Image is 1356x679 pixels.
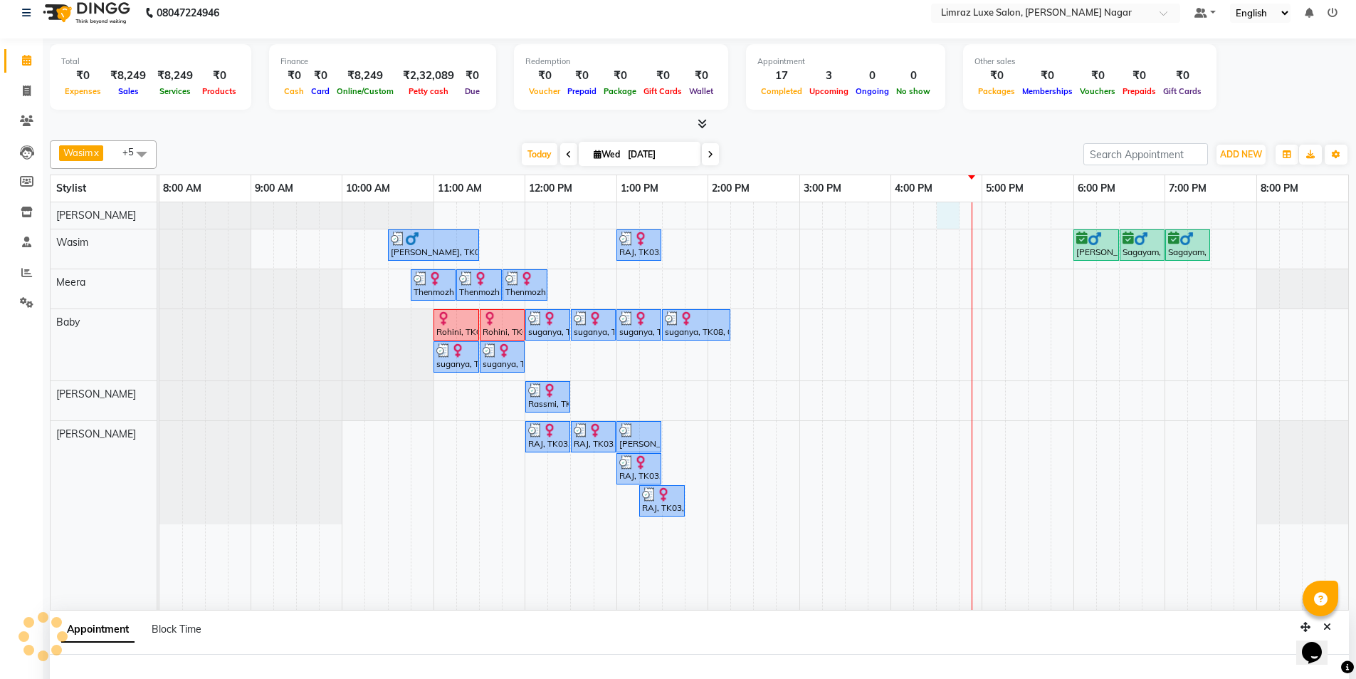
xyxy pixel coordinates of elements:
div: suganya, TK08, 01:00 PM-01:30 PM, Waxing - Full Arms (Flavoured Women) [618,311,660,338]
span: Packages [974,86,1019,96]
span: Gift Cards [640,86,685,96]
span: Products [199,86,240,96]
div: Thenmozhi, TK05, 11:45 AM-12:15 PM, Waxing - Chin (Flavoured ) [504,271,546,299]
div: suganya, TK08, 11:00 AM-11:30 AM, Hair Texure - Root Touchup [435,343,478,370]
div: ₹0 [974,68,1019,84]
span: Voucher [525,86,564,96]
div: Rohini, TK01, 11:00 AM-11:30 AM, Facials - Cleanup [435,311,478,338]
div: Appointment [757,56,934,68]
span: Block Time [152,623,201,636]
div: 17 [757,68,806,84]
a: 6:00 PM [1074,178,1119,199]
div: ₹0 [1119,68,1160,84]
span: Expenses [61,86,105,96]
div: 0 [852,68,893,84]
span: Sales [115,86,142,96]
span: Services [156,86,194,96]
div: [PERSON_NAME], TK04, 10:30 AM-11:30 AM, Men's Combo [389,232,478,259]
a: 10:00 AM [342,178,394,199]
span: Due [461,86,483,96]
div: [PERSON_NAME], TK06, 01:00 PM-01:30 PM, Threading - Eyebrows [618,423,660,450]
span: [PERSON_NAME] [56,427,136,440]
div: ₹8,249 [333,68,397,84]
span: Wallet [685,86,717,96]
a: 3:00 PM [800,178,845,199]
div: ₹0 [640,68,685,84]
div: Thenmozhi, TK05, 11:15 AM-11:45 AM, Facials - Revitalising Facial(All Skin Types) [458,271,500,299]
input: Search Appointment [1083,143,1208,165]
div: ₹0 [460,68,485,84]
a: 11:00 AM [434,178,485,199]
a: 2:00 PM [708,178,753,199]
div: 0 [893,68,934,84]
span: [PERSON_NAME] [56,209,136,222]
div: ₹2,32,089 [397,68,460,84]
span: Baby [56,316,80,328]
div: RAJ, TK03, 12:00 PM-12:30 PM, Threading - Eyebrows [527,423,569,450]
span: Card [308,86,333,96]
div: suganya, TK08, 12:00 PM-12:30 PM, Waxing - Under Arms (Flavoured Women) [527,311,569,338]
div: ₹0 [525,68,564,84]
div: Total [61,56,240,68]
a: 5:00 PM [982,178,1027,199]
span: Prepaids [1119,86,1160,96]
span: Prepaid [564,86,600,96]
span: Today [522,143,557,165]
span: Wasim [63,147,93,158]
div: RAJ, TK03, 01:15 PM-01:45 PM, Threading - Forehead [641,487,683,514]
div: ₹0 [199,68,240,84]
div: ₹0 [61,68,105,84]
div: suganya, TK08, 01:30 PM-02:15 PM, Face Clean [663,311,729,338]
a: 9:00 AM [251,178,297,199]
a: 4:00 PM [891,178,936,199]
div: ₹0 [600,68,640,84]
div: RAJ, TK03, 01:00 PM-01:30 PM, Styling - Loreal H.W & Blow Dry [618,232,660,259]
div: [PERSON_NAME], TK02, 06:00 PM-06:30 PM, Styling - Top (Men) [1075,232,1118,259]
span: Stylist [56,182,86,195]
div: ₹0 [1019,68,1076,84]
a: x [93,147,99,158]
div: RAJ, TK03, 12:30 PM-01:00 PM, Threading - Eyebrows [572,423,614,450]
div: 3 [806,68,852,84]
a: 1:00 PM [617,178,662,199]
div: ₹0 [564,68,600,84]
span: Upcoming [806,86,852,96]
span: +5 [122,146,144,157]
div: Finance [280,56,485,68]
div: Other sales [974,56,1205,68]
input: 2025-09-03 [624,144,695,165]
span: Memberships [1019,86,1076,96]
div: ₹0 [280,68,308,84]
div: ₹0 [685,68,717,84]
a: 8:00 PM [1257,178,1302,199]
div: Sagayam, TK02, 07:00 PM-07:30 PM, Facials - Revitalising Facial(All Skin Types) [1167,232,1209,259]
span: Wasim [56,236,88,249]
span: Petty cash [405,86,452,96]
div: ₹8,249 [105,68,152,84]
span: Appointment [61,617,135,643]
div: Redemption [525,56,717,68]
iframe: chat widget [1296,622,1342,665]
div: suganya, TK08, 12:30 PM-01:00 PM, Styling - Loreal H.W & Blow Dry [572,311,614,338]
span: No show [893,86,934,96]
span: Completed [757,86,806,96]
button: Close [1317,616,1337,638]
div: Rohini, TK01, 11:30 AM-12:00 PM, Threading - Eyebrows [481,311,523,338]
span: Online/Custom [333,86,397,96]
a: 7:00 PM [1165,178,1210,199]
span: Cash [280,86,308,96]
span: [PERSON_NAME] [56,388,136,400]
div: suganya, TK08, 11:30 AM-12:00 PM, Waxing - Half Legs (Flavoured Women) [481,343,523,370]
span: Gift Cards [1160,86,1205,96]
span: Wed [590,149,624,160]
div: ₹0 [1160,68,1205,84]
span: Meera [56,276,85,289]
div: Thenmozhi, TK05, 10:45 AM-11:15 AM, Threading - Eyebrows [412,271,454,299]
div: ₹0 [1076,68,1119,84]
button: ADD NEW [1216,145,1266,165]
div: Rassmi, TK07, 12:00 PM-12:30 PM, Threading - Eyebrows [527,383,569,410]
span: Package [600,86,640,96]
span: ADD NEW [1220,149,1262,160]
div: RAJ, TK03, 01:00 PM-01:30 PM, Threading - Upper-Lip [618,455,660,482]
span: Vouchers [1076,86,1119,96]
